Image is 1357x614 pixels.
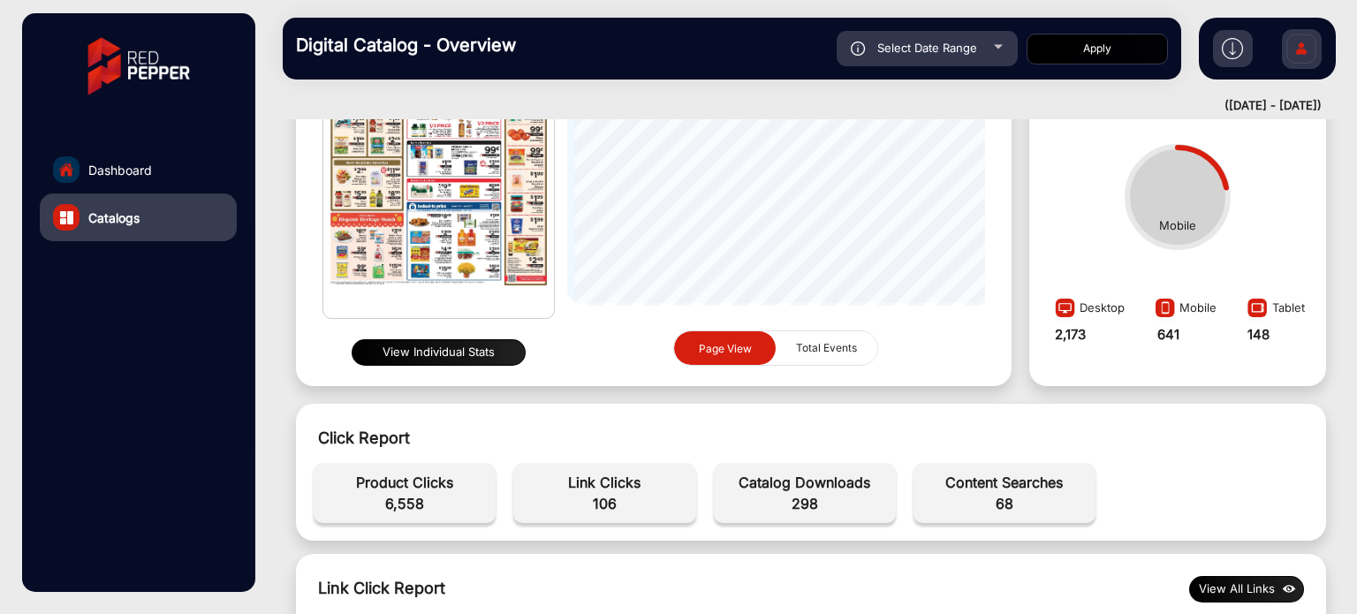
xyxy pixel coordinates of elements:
[58,162,74,178] img: home
[723,493,887,514] span: 298
[1157,326,1179,343] strong: 641
[1283,20,1320,82] img: Sign%20Up.svg
[723,472,887,493] span: Catalog Downloads
[673,330,878,367] mat-button-toggle-group: graph selection
[265,97,1322,115] div: ([DATE] - [DATE])
[1189,576,1304,603] button: View All Links
[877,41,977,55] span: Select Date Range
[1055,326,1086,343] strong: 2,173
[322,472,487,493] span: Product Clicks
[699,341,752,354] span: Page View
[674,331,776,366] button: Page View
[1242,292,1305,325] div: Tablet
[1050,297,1080,325] img: image
[1150,292,1217,325] div: Mobile
[305,454,1317,532] div: event-details-1
[1150,297,1179,325] img: image
[785,331,868,365] span: Total Events
[1050,292,1125,325] div: Desktop
[296,34,543,56] h3: Digital Catalog - Overview
[851,42,866,56] img: icon
[88,161,152,179] span: Dashboard
[352,339,526,366] button: View Individual Stats
[1242,297,1272,325] img: image
[922,493,1087,514] span: 68
[40,193,237,241] a: Catalogs
[40,146,237,193] a: Dashboard
[322,493,487,514] span: 6,558
[1247,326,1270,343] strong: 148
[318,576,445,603] div: Link Click Report
[88,208,140,227] span: Catalogs
[522,493,686,514] span: 106
[1027,34,1168,64] button: Apply
[522,472,686,493] span: Link Clicks
[1222,38,1243,59] img: h2download.svg
[75,22,202,110] img: vmg-logo
[922,472,1087,493] span: Content Searches
[1159,217,1196,235] div: Mobile
[776,331,877,365] button: Total Events
[60,211,73,224] img: catalog
[318,426,1304,450] div: Click Report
